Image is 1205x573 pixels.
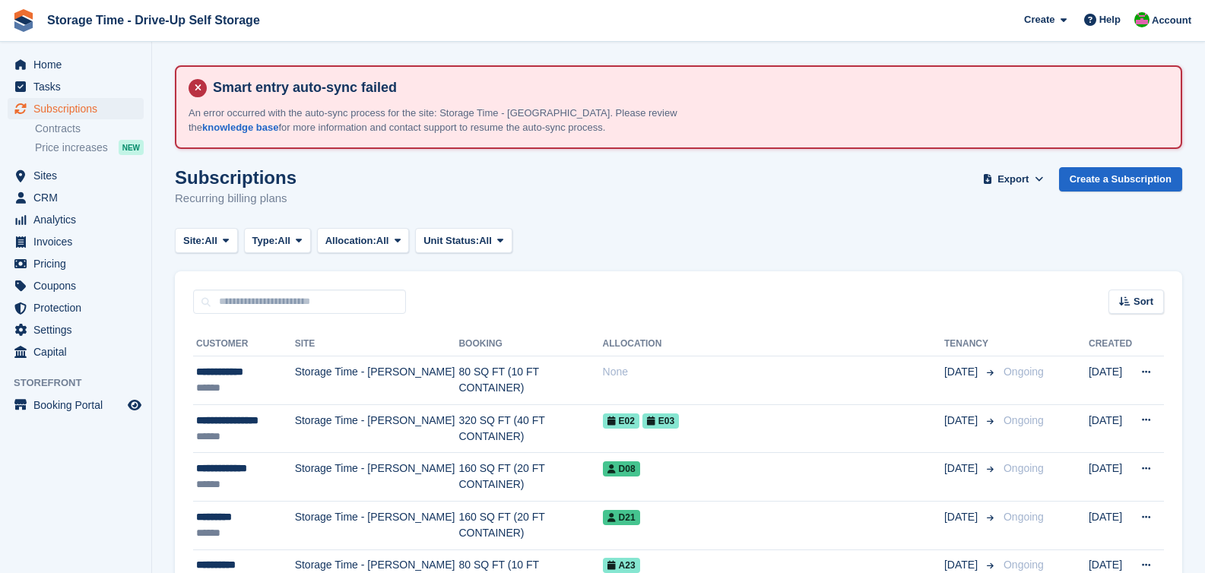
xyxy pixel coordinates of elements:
span: All [205,233,217,249]
span: Protection [33,297,125,318]
span: [DATE] [944,413,981,429]
span: E02 [603,413,639,429]
span: Tasks [33,76,125,97]
span: Ongoing [1004,559,1044,571]
a: menu [8,187,144,208]
th: Site [295,332,459,356]
a: menu [8,54,144,75]
span: Site: [183,233,205,249]
td: [DATE] [1089,501,1132,549]
a: knowledge base [202,122,278,133]
button: Allocation: All [317,228,410,253]
span: Ongoing [1004,414,1044,426]
span: [DATE] [944,509,981,525]
span: All [479,233,492,249]
td: [DATE] [1089,404,1132,453]
th: Tenancy [944,332,997,356]
span: Sort [1134,294,1153,309]
a: menu [8,253,144,274]
p: An error occurred with the auto-sync process for the site: Storage Time - [GEOGRAPHIC_DATA]. Plea... [189,106,721,135]
a: Storage Time - Drive-Up Self Storage [41,8,266,33]
span: Invoices [33,231,125,252]
span: Type: [252,233,278,249]
td: Storage Time - [PERSON_NAME] [295,453,459,502]
span: [DATE] [944,557,981,573]
img: stora-icon-8386f47178a22dfd0bd8f6a31ec36ba5ce8667c1dd55bd0f319d3a0aa187defe.svg [12,9,35,32]
a: Create a Subscription [1059,167,1182,192]
button: Unit Status: All [415,228,512,253]
span: Home [33,54,125,75]
div: NEW [119,140,144,155]
th: Created [1089,332,1132,356]
span: Create [1024,12,1054,27]
span: Export [997,172,1029,187]
a: menu [8,231,144,252]
span: Capital [33,341,125,362]
span: Booking Portal [33,394,125,416]
span: Ongoing [1004,462,1044,474]
span: A23 [603,558,640,573]
td: 160 SQ FT (20 FT CONTAINER) [458,501,602,549]
span: [DATE] [944,364,981,380]
th: Customer [193,332,295,356]
span: Coupons [33,275,125,296]
a: Contracts [35,122,144,136]
a: menu [8,297,144,318]
td: [DATE] [1089,356,1132,405]
span: [DATE] [944,461,981,476]
span: Unit Status: [423,233,479,249]
td: Storage Time - [PERSON_NAME] [295,404,459,453]
td: Storage Time - [PERSON_NAME] [295,501,459,549]
span: All [277,233,290,249]
a: Preview store [125,396,144,414]
th: Allocation [603,332,944,356]
span: Sites [33,165,125,186]
button: Type: All [244,228,311,253]
td: 160 SQ FT (20 FT CONTAINER) [458,453,602,502]
a: menu [8,341,144,362]
span: Help [1099,12,1121,27]
td: 320 SQ FT (40 FT CONTAINER) [458,404,602,453]
button: Export [980,167,1047,192]
td: [DATE] [1089,453,1132,502]
span: Ongoing [1004,366,1044,378]
span: Storefront [14,375,151,391]
td: 80 SQ FT (10 FT CONTAINER) [458,356,602,405]
h4: Smart entry auto-sync failed [207,79,1169,97]
a: menu [8,275,144,296]
span: Subscriptions [33,98,125,119]
a: menu [8,165,144,186]
a: menu [8,209,144,230]
span: D08 [603,461,640,476]
h1: Subscriptions [175,167,296,188]
span: E03 [642,413,679,429]
div: None [603,364,944,380]
span: Account [1152,13,1191,28]
a: menu [8,98,144,119]
a: Price increases NEW [35,139,144,156]
button: Site: All [175,228,238,253]
span: Allocation: [325,233,376,249]
span: All [376,233,389,249]
img: Saeed [1134,12,1150,27]
span: Settings [33,319,125,340]
span: Pricing [33,253,125,274]
span: Ongoing [1004,511,1044,523]
td: Storage Time - [PERSON_NAME] [295,356,459,405]
a: menu [8,319,144,340]
span: CRM [33,187,125,208]
a: menu [8,394,144,416]
a: menu [8,76,144,97]
span: Analytics [33,209,125,230]
th: Booking [458,332,602,356]
span: D21 [603,510,640,525]
p: Recurring billing plans [175,190,296,207]
span: Price increases [35,141,108,155]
